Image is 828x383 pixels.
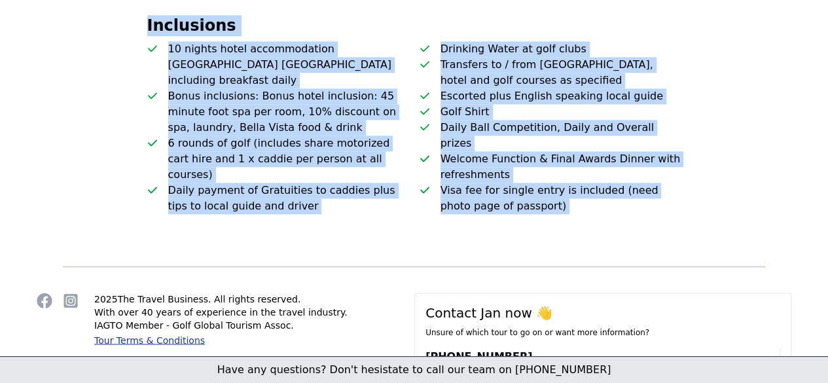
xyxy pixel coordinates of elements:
[94,319,348,332] p: IAGTO Member - Golf Global Tourism Assoc.
[94,335,205,345] a: Tour Terms & Conditions
[425,304,780,322] h2: Contact Jan now 👋
[441,88,663,104] p: Escorted plus English speaking local guide
[425,327,780,338] p: Unsure of which tour to go on or want more information?
[425,344,532,367] a: [PHONE_NUMBER]
[441,57,681,88] p: Transfers to / from [GEOGRAPHIC_DATA], hotel and golf courses as specified
[441,183,681,214] p: Visa fee for single entry is included (need photo page of passport)
[37,293,52,308] a: The Travel Business Golf Tours's Facebook profile (opens in new window)
[63,293,79,308] a: The Travel Business Golf Tours's Instagram profile (opens in new window)
[168,183,409,214] p: Daily payment of Gratuities to caddies plus tips to local guide and driver
[441,151,681,183] p: Welcome Function & Final Awards Dinner with refreshments
[441,120,681,151] p: Daily Ball Competition, Daily and Overall prizes
[168,41,409,88] p: 10 nights hotel accommodation [GEOGRAPHIC_DATA] [GEOGRAPHIC_DATA] including breakfast daily
[168,88,409,136] p: Bonus inclusions: Bonus hotel inclusion: 45 minute foot spa per room, 10% discount on spa, laundr...
[168,136,409,183] p: 6 rounds of golf (includes share motorized cart hire and 1 x caddie per person at all courses)
[441,104,490,120] p: Golf Shirt
[94,293,348,306] p: 2025 The Travel Business. All rights reserved.
[441,41,586,57] p: Drinking Water at golf clubs
[94,306,348,319] p: With over 40 years of experience in the travel industry.
[147,15,681,36] h2: Inclusions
